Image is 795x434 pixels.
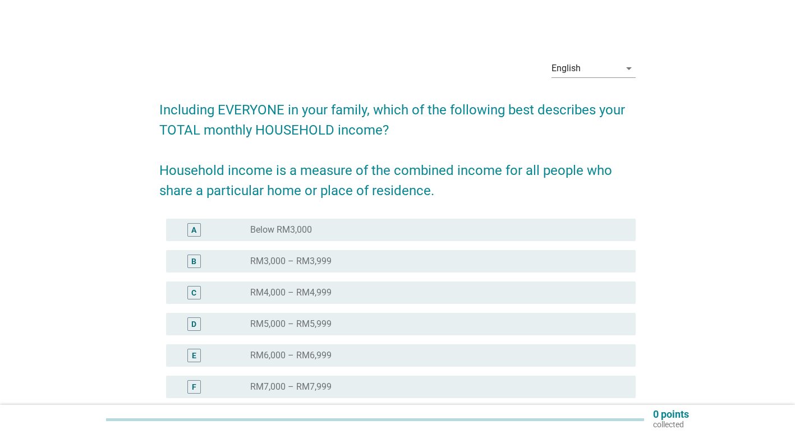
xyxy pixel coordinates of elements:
[191,318,196,330] div: D
[250,224,312,236] label: Below RM3,000
[622,62,636,75] i: arrow_drop_down
[192,381,196,393] div: F
[250,287,332,298] label: RM4,000 – RM4,999
[250,350,332,361] label: RM6,000 – RM6,999
[653,409,689,419] p: 0 points
[191,224,196,236] div: A
[250,256,332,267] label: RM3,000 – RM3,999
[192,350,196,362] div: E
[159,89,636,201] h2: Including EVERYONE in your family, which of the following best describes your TOTAL monthly HOUSE...
[191,287,196,299] div: C
[250,381,332,393] label: RM7,000 – RM7,999
[552,63,581,73] div: English
[250,318,332,330] label: RM5,000 – RM5,999
[653,419,689,430] p: collected
[191,256,196,267] div: B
